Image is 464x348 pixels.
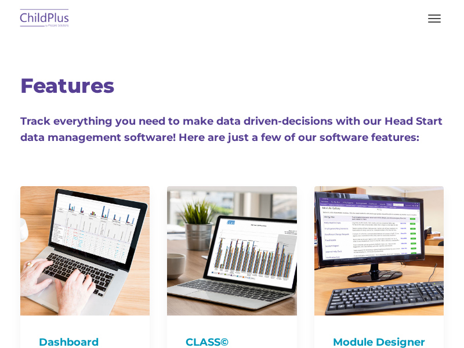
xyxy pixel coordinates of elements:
[20,115,443,144] span: Track everything you need to make data driven-decisions with our Head Start data management softw...
[20,186,150,316] img: Dash
[314,186,444,316] img: ModuleDesigner750
[20,73,114,98] span: Features
[167,186,296,316] img: CLASS-750
[17,5,72,32] img: ChildPlus by Procare Solutions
